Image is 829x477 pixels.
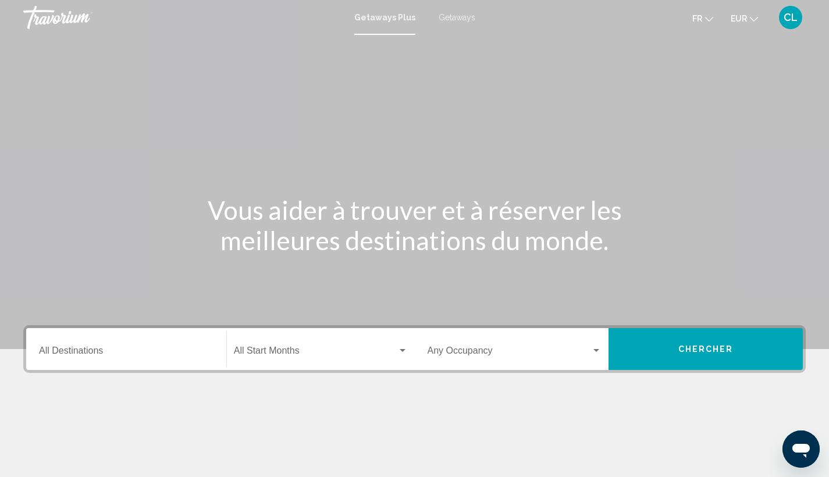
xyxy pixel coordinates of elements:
[784,12,798,23] span: CL
[197,195,633,255] h1: Vous aider à trouver et à réserver les meilleures destinations du monde.
[775,5,806,30] button: User Menu
[692,10,713,27] button: Change language
[782,430,820,468] iframe: Bouton de lancement de la fenêtre de messagerie
[678,345,734,354] span: Chercher
[354,13,415,22] a: Getaways Plus
[23,6,343,29] a: Travorium
[26,328,803,370] div: Search widget
[731,14,747,23] span: EUR
[692,14,702,23] span: fr
[731,10,758,27] button: Change currency
[609,328,803,370] button: Chercher
[439,13,475,22] a: Getaways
